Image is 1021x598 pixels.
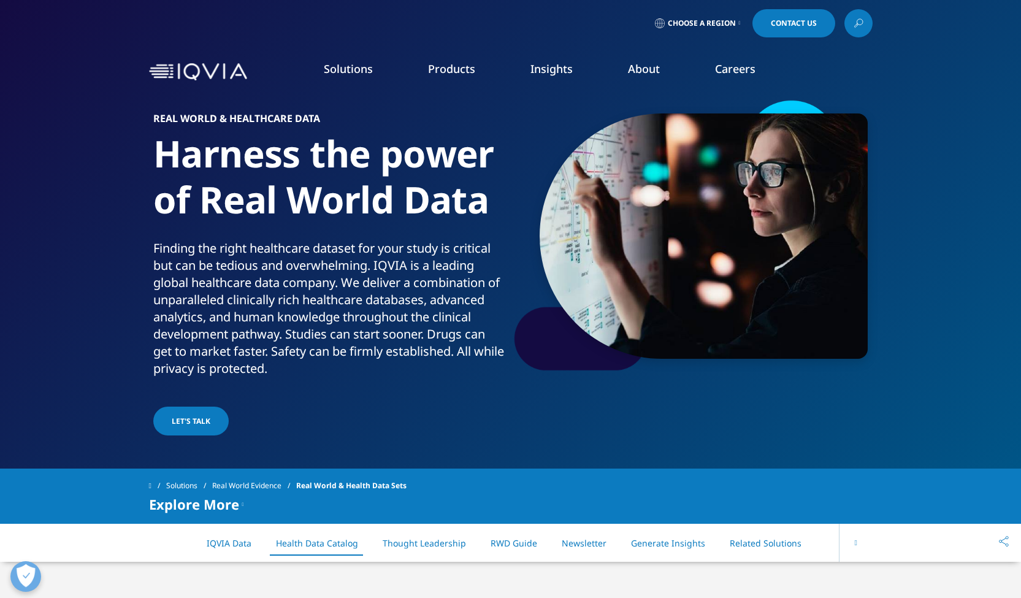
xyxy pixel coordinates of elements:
[149,63,247,81] img: IQVIA Healthcare Information Technology and Pharma Clinical Research Company
[276,537,358,549] a: Health Data Catalog
[153,131,506,240] h1: Harness the power of Real World Data
[296,475,407,497] span: Real World & Health Data Sets
[212,475,296,497] a: Real World Evidence
[715,61,755,76] a: Careers
[166,475,212,497] a: Solutions
[826,537,881,549] a: Explore More
[10,561,41,592] button: Open Preferences
[628,61,660,76] a: About
[172,416,210,426] span: Let's Talk
[730,537,801,549] a: Related Solutions
[149,497,239,512] span: Explore More
[752,9,835,37] a: Contact Us
[153,113,506,131] h6: Real World & Healthcare Data
[383,537,466,549] a: Thought Leadership
[324,61,373,76] a: Solutions
[491,537,537,549] a: RWD Guide
[668,18,736,28] span: Choose a Region
[562,537,606,549] a: Newsletter
[428,61,475,76] a: Products
[771,20,817,27] span: Contact Us
[530,61,573,76] a: Insights
[207,537,251,549] a: IQVIA Data
[631,537,705,549] a: Generate Insights
[153,240,506,385] p: Finding the right healthcare dataset for your study is critical but can be tedious and overwhelmi...
[153,407,229,435] a: Let's Talk
[252,43,873,101] nav: Primary
[540,113,868,359] img: 2054_young-woman-touching-big-digital-monitor.jpg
